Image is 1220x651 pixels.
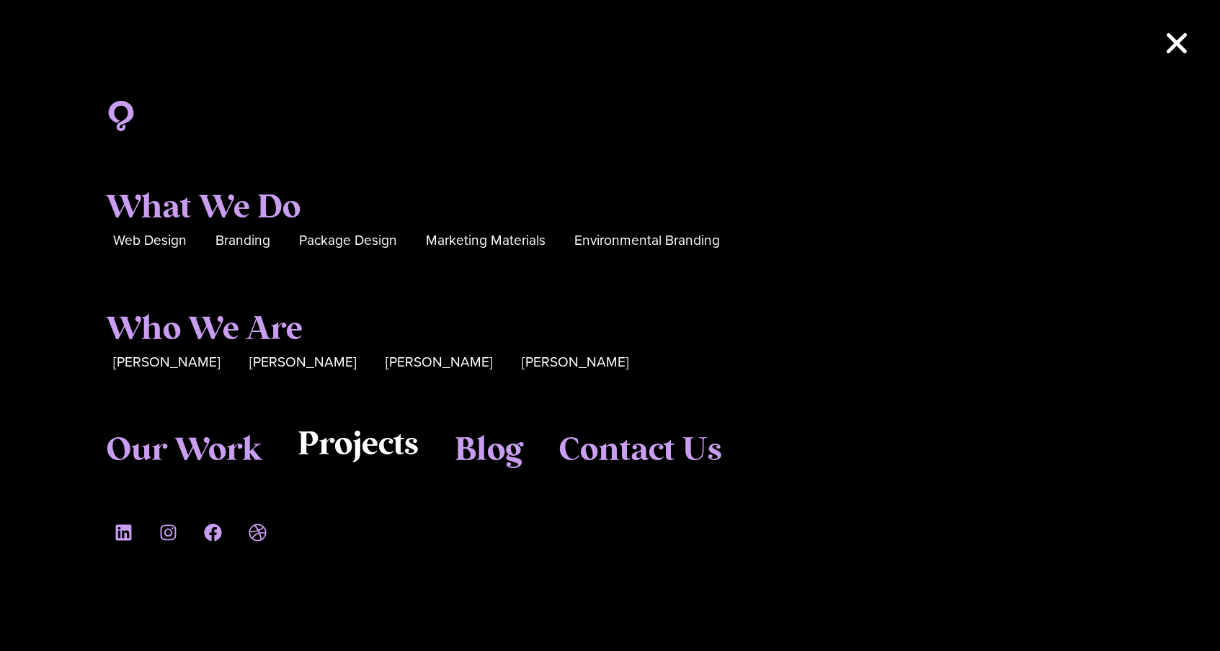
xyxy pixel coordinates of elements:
a: Web Design [113,230,187,252]
a: Who We Are [106,310,303,349]
a: Environmental Branding [574,230,720,252]
a: [PERSON_NAME] [113,351,221,374]
a: Blog [455,431,522,470]
a: Branding [215,230,270,252]
a: Marketing Materials [426,230,546,252]
a: [PERSON_NAME] [386,351,493,374]
a: Projects [298,426,419,464]
a: Contact Us [558,431,722,470]
a: Close [1162,29,1191,58]
a: What We Do [106,189,300,228]
a: [PERSON_NAME] [249,351,357,374]
a: Package Design [299,230,397,252]
a: [PERSON_NAME] [522,351,629,374]
a: Our Work [106,431,262,470]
